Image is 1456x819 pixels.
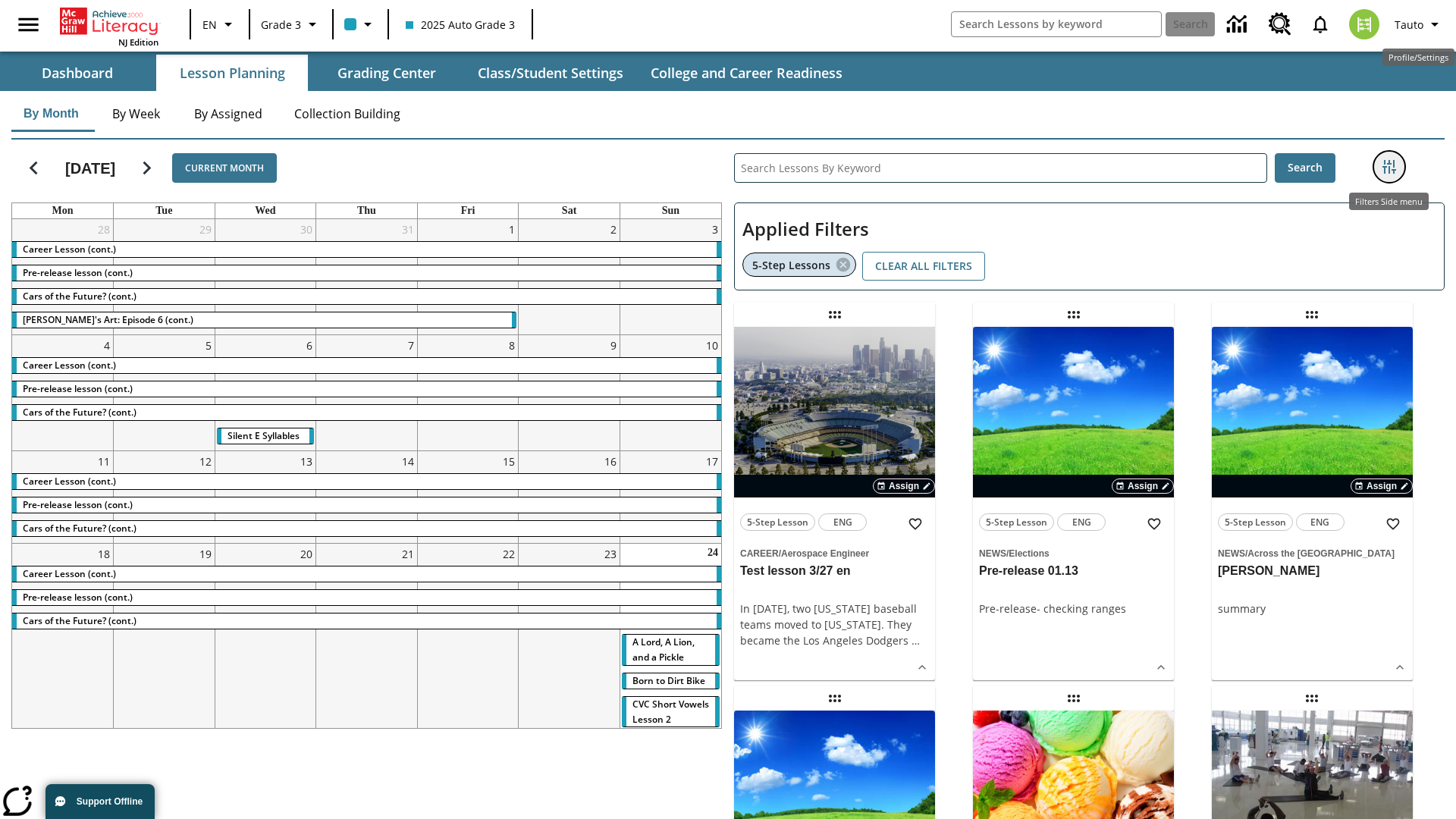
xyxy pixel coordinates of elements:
[823,303,847,327] div: Draggable lesson: Test lesson 3/27 en
[316,450,418,543] td: August 14, 2025
[417,219,519,335] td: August 1, 2025
[12,405,721,420] div: Cars of the Future? (cont.)
[889,479,919,493] span: Assign
[12,219,114,335] td: July 28, 2025
[902,510,929,538] button: Add to Favorites
[911,656,934,679] button: Show Details
[735,154,1266,182] input: Search Lessons By Keyword
[114,335,215,451] td: August 5, 2025
[23,567,116,580] span: Career Lesson (cont.)
[500,544,518,564] a: August 22, 2025
[607,219,620,240] a: August 2, 2025
[127,149,166,187] button: Next
[1310,514,1329,530] span: ENG
[196,451,215,472] a: August 12, 2025
[12,474,721,489] div: Career Lesson (cont.)
[979,544,1168,561] span: Topic: News/Elections
[519,450,620,543] td: August 16, 2025
[458,203,479,218] a: Friday
[818,513,867,531] button: ENG
[12,289,721,304] div: Cars of the Future? (cont.)
[734,202,1445,290] div: Applied Filters
[862,252,985,281] button: Clear All Filters
[23,498,133,511] span: Pre-release lesson (cont.)
[12,566,721,582] div: Career Lesson (cont.)
[217,428,315,444] div: Silent E Syllables
[114,219,215,335] td: July 29, 2025
[979,513,1054,531] button: 5-Step Lesson
[12,335,114,451] td: August 4, 2025
[49,203,77,218] a: Monday
[979,548,1006,559] span: News
[1349,9,1379,39] img: avatar image
[1141,510,1168,538] button: Add to Favorites
[417,335,519,451] td: August 8, 2025
[252,203,278,218] a: Wednesday
[12,590,721,605] div: Pre-release lesson (cont.)
[833,514,852,530] span: ENG
[12,381,721,397] div: Pre-release lesson (cont.)
[99,96,174,132] button: By Week
[215,219,316,335] td: July 30, 2025
[1379,510,1407,538] button: Add to Favorites
[23,475,116,488] span: Career Lesson (cont.)
[12,450,114,543] td: August 11, 2025
[632,635,695,664] span: A Lord, A Lion, and a Pickle
[1057,513,1106,531] button: ENG
[23,313,193,326] span: Violet's Art: Episode 6 (cont.)
[11,96,91,132] button: By Month
[912,633,920,648] span: …
[1349,193,1429,210] div: Filters Side menu
[202,335,215,356] a: August 5, 2025
[23,382,133,395] span: Pre-release lesson (cont.)
[519,335,620,451] td: August 9, 2025
[1367,479,1397,493] span: Assign
[338,11,383,38] button: Class color is light blue. Change class color
[60,5,158,48] div: Home
[519,219,620,335] td: August 2, 2025
[23,591,133,604] span: Pre-release lesson (cont.)
[752,258,830,272] span: 5-Step Lessons
[255,11,328,38] button: Grade: Grade 3, Select a grade
[1218,544,1407,561] span: Topic: News/Across the US
[12,312,516,328] div: Violet's Art: Episode 6 (cont.)
[1009,548,1049,559] span: Elections
[2,55,153,91] button: Dashboard
[740,548,779,559] span: Career
[622,697,720,727] div: CVC Short Vowels Lesson 2
[703,451,721,472] a: August 17, 2025
[1247,548,1395,559] span: Across the [GEOGRAPHIC_DATA]
[632,698,709,726] span: CVC Short Vowels Lesson 2
[297,451,315,472] a: August 13, 2025
[23,266,133,279] span: Pre-release lesson (cont.)
[952,12,1161,36] input: search field
[500,451,518,472] a: August 15, 2025
[1062,686,1086,711] div: Draggable lesson: Test regular lesson
[282,96,413,132] button: Collection Building
[1374,152,1404,182] button: Filters Side menu
[95,451,113,472] a: August 11, 2025
[1296,513,1345,531] button: ENG
[23,522,136,535] span: Cars of the Future? (cont.)
[1006,548,1009,559] span: /
[734,327,935,681] div: lesson details
[1150,656,1172,679] button: Show Details
[77,796,143,807] span: Support Offline
[1340,5,1389,44] button: Select a new avatar
[202,17,217,33] span: EN
[781,548,869,559] span: Aerospace Engineer
[1112,479,1174,494] button: Assign Choose Dates
[740,601,929,648] div: In [DATE], two [US_STATE] baseball teams moved to [US_STATE]. They became the Los Angeles Dodgers
[12,358,721,373] div: Career Lesson (cont.)
[114,450,215,543] td: August 12, 2025
[466,55,635,91] button: Class/Student Settings
[172,153,277,183] button: Current Month
[23,359,116,372] span: Career Lesson (cont.)
[1389,11,1450,38] button: Profile/Settings
[316,219,418,335] td: July 31, 2025
[620,450,721,543] td: August 17, 2025
[45,784,155,819] button: Support Offline
[261,17,301,33] span: Grade 3
[506,219,518,240] a: August 1, 2025
[1382,49,1454,66] div: Profile/Settings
